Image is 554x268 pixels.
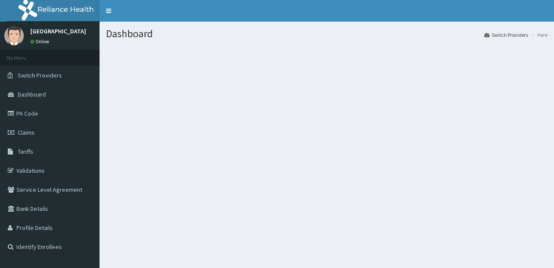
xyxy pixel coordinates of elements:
[484,31,528,39] a: Switch Providers
[106,28,548,39] h1: Dashboard
[18,148,33,155] span: Tariffs
[4,26,24,45] img: User Image
[529,31,548,39] li: Here
[30,28,86,34] p: [GEOGRAPHIC_DATA]
[18,71,62,79] span: Switch Providers
[30,39,51,45] a: Online
[18,129,35,136] span: Claims
[18,90,46,98] span: Dashboard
